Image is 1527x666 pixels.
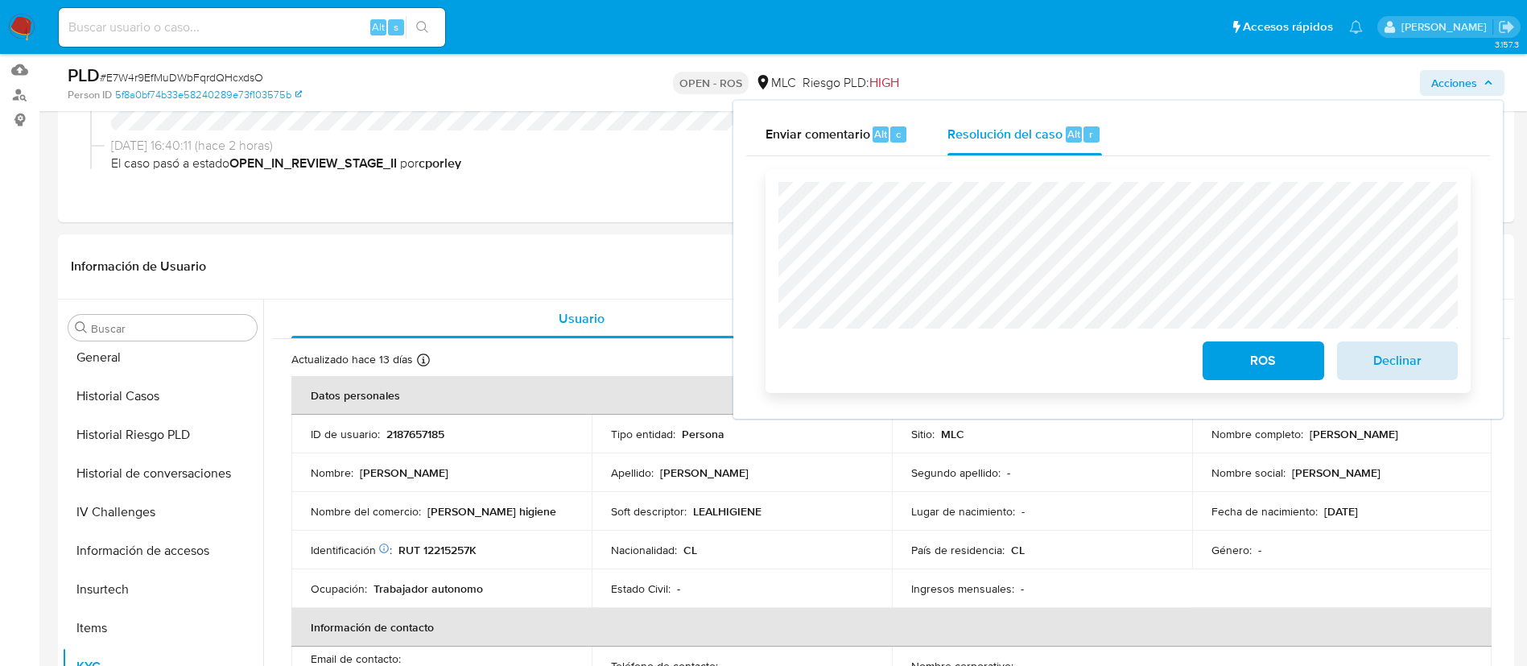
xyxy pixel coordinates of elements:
[1498,19,1515,35] a: Salir
[229,154,397,172] b: OPEN_IN_REVIEW_STAGE_II
[1243,19,1333,35] span: Accesos rápidos
[71,259,206,275] h1: Información de Usuario
[611,504,687,519] p: Soft descriptor :
[911,543,1005,557] p: País de residencia :
[311,504,421,519] p: Nombre del comercio :
[1358,343,1437,379] span: Declinar
[1211,504,1318,519] p: Fecha de nacimiento :
[1324,504,1358,519] p: [DATE]
[62,532,263,570] button: Información de accesos
[68,62,100,88] b: PLD
[311,465,353,480] p: Nombre :
[1258,543,1261,557] p: -
[360,465,448,480] p: [PERSON_NAME]
[1224,343,1302,379] span: ROS
[75,321,88,334] button: Buscar
[1310,427,1398,441] p: [PERSON_NAME]
[398,543,477,557] p: RUT 12215257K
[911,427,935,441] p: Sitio :
[386,427,444,441] p: 2187657185
[611,427,675,441] p: Tipo entidad :
[291,608,1492,647] th: Información de contacto
[373,581,483,596] p: Trabajador autonomo
[1211,465,1286,480] p: Nombre social :
[1495,38,1519,51] span: 3.157.3
[1203,341,1323,380] button: ROS
[62,454,263,493] button: Historial de conversaciones
[896,126,901,142] span: c
[1420,70,1504,96] button: Acciones
[291,376,1492,415] th: Datos personales
[755,74,796,92] div: MLC
[1401,19,1492,35] p: rociodaniela.benavidescatalan@mercadolibre.cl
[766,124,870,143] span: Enviar comentario
[1007,465,1010,480] p: -
[427,504,556,519] p: [PERSON_NAME] higiene
[311,427,380,441] p: ID de usuario :
[1067,126,1080,142] span: Alt
[947,124,1063,143] span: Resolución del caso
[291,352,413,367] p: Actualizado hace 13 días
[115,88,302,102] a: 5f8a0bf74b33e58240289e73f103575b
[559,309,605,328] span: Usuario
[419,154,461,172] b: cporley
[941,427,964,441] p: MLC
[1292,465,1380,480] p: [PERSON_NAME]
[372,19,385,35] span: Alt
[682,427,724,441] p: Persona
[91,321,250,336] input: Buscar
[611,465,654,480] p: Apellido :
[394,19,398,35] span: s
[62,570,263,609] button: Insurtech
[693,504,761,519] p: LEALHIGIENE
[100,69,263,85] span: # E7W4r9EfMuDWbFqrdQHcxdsO
[311,652,401,666] p: Email de contacto :
[611,581,671,596] p: Estado Civil :
[62,377,263,416] button: Historial Casos
[683,543,697,557] p: CL
[1431,70,1477,96] span: Acciones
[62,609,263,647] button: Items
[62,493,263,532] button: IV Challenges
[1337,341,1458,380] button: Declinar
[62,338,263,377] button: General
[660,465,749,480] p: [PERSON_NAME]
[311,543,392,557] p: Identificación :
[803,74,899,92] span: Riesgo PLD:
[677,581,680,596] p: -
[59,17,445,38] input: Buscar usuario o caso...
[111,137,1475,155] span: [DATE] 16:40:11 (hace 2 horas)
[1089,126,1093,142] span: r
[1021,581,1024,596] p: -
[406,16,439,39] button: search-icon
[111,155,1475,172] span: El caso pasó a estado por
[869,73,899,92] span: HIGH
[1211,543,1252,557] p: Género :
[911,581,1014,596] p: Ingresos mensuales :
[1021,504,1025,519] p: -
[911,504,1015,519] p: Lugar de nacimiento :
[673,72,749,94] p: OPEN - ROS
[1349,20,1363,34] a: Notificaciones
[62,416,263,454] button: Historial Riesgo PLD
[874,126,887,142] span: Alt
[611,543,677,557] p: Nacionalidad :
[68,88,112,102] b: Person ID
[1011,543,1025,557] p: CL
[1211,427,1303,441] p: Nombre completo :
[311,581,367,596] p: Ocupación :
[911,465,1001,480] p: Segundo apellido :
